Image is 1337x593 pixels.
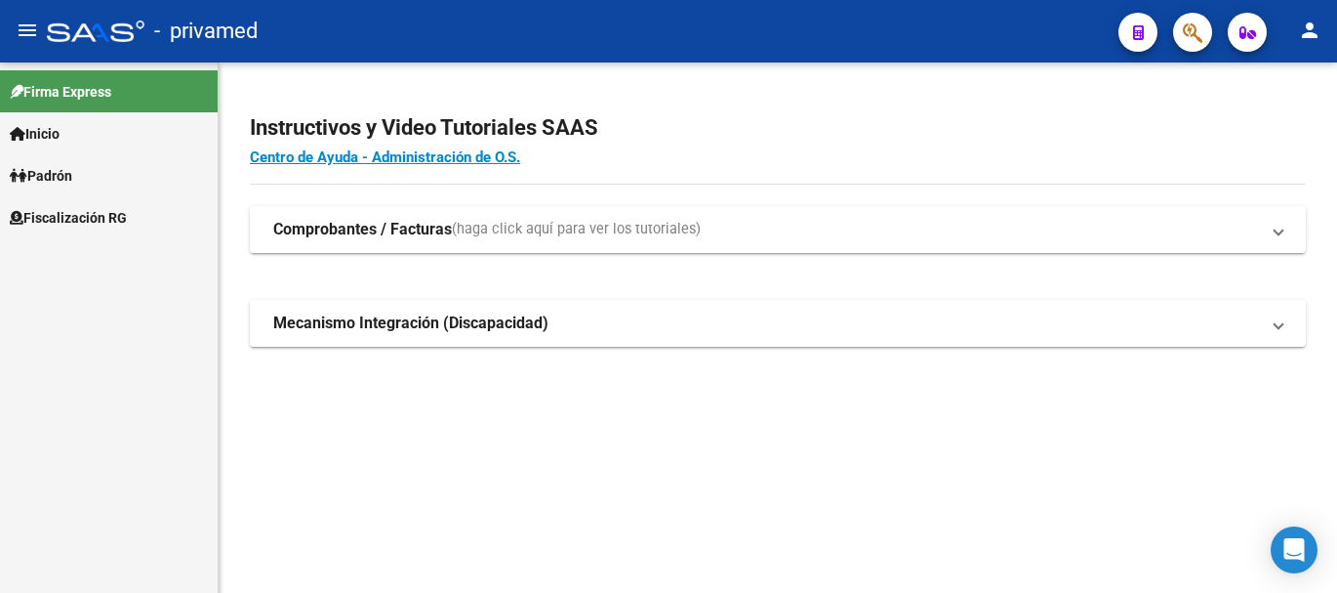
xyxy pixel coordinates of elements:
[10,123,60,145] span: Inicio
[250,300,1306,347] mat-expansion-panel-header: Mecanismo Integración (Discapacidad)
[16,19,39,42] mat-icon: menu
[10,81,111,103] span: Firma Express
[10,207,127,229] span: Fiscalización RG
[452,219,701,240] span: (haga click aquí para ver los tutoriales)
[250,109,1306,147] h2: Instructivos y Video Tutoriales SAAS
[10,165,72,187] span: Padrón
[273,313,548,334] strong: Mecanismo Integración (Discapacidad)
[250,206,1306,253] mat-expansion-panel-header: Comprobantes / Facturas(haga click aquí para ver los tutoriales)
[250,148,520,166] a: Centro de Ayuda - Administración de O.S.
[1271,527,1317,573] div: Open Intercom Messenger
[273,219,452,240] strong: Comprobantes / Facturas
[154,10,258,53] span: - privamed
[1298,19,1321,42] mat-icon: person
